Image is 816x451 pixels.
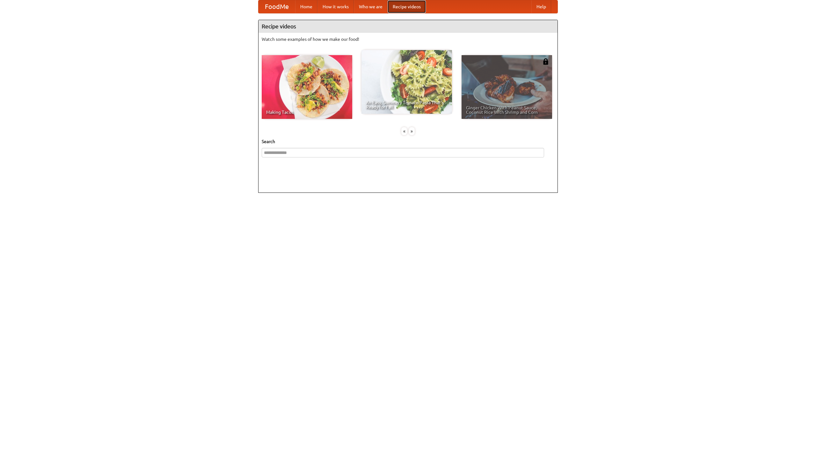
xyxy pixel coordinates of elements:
span: An Easy, Summery Tomato Pasta That's Ready for Fall [366,100,448,109]
a: FoodMe [259,0,295,13]
p: Watch some examples of how we make our food! [262,36,554,42]
div: » [409,127,415,135]
a: Home [295,0,317,13]
a: Who we are [354,0,388,13]
a: Making Tacos [262,55,352,119]
span: Making Tacos [266,110,348,114]
h5: Search [262,138,554,145]
a: Recipe videos [388,0,426,13]
img: 483408.png [543,58,549,65]
div: « [401,127,407,135]
a: How it works [317,0,354,13]
a: Help [531,0,551,13]
h4: Recipe videos [259,20,557,33]
a: An Easy, Summery Tomato Pasta That's Ready for Fall [361,50,452,114]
